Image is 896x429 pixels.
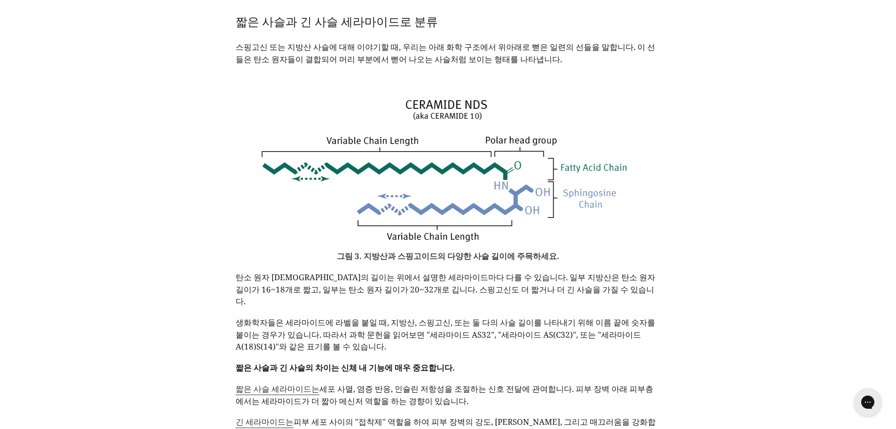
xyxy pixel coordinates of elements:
[236,13,438,29] font: 짧은 사슬과 긴 사슬 세라마이드로 분류
[236,362,455,373] font: 짧은 사슬과 긴 사슬의 차이는 신체 내 기능에 매우 중요합니다.
[236,41,655,65] font: 스핑고신 또는 지방산 사슬에 대해 이야기할 때, 우리는 아래 화학 구조에서 위아래로 뻗은 일련의 선들을 말합니다. 이 선들은 탄소 원자들이 결합되어 머리 부분에서 뻗어 나오는...
[236,383,319,395] a: 짧은 사슬 세라마이드는
[236,416,293,428] a: 긴 세라마이드는
[849,385,887,420] iframe: 고르기아스 라이브 채팅 메신저
[236,416,293,427] font: 긴 세라마이드는
[236,272,655,307] font: 탄소 원자 [DEMOGRAPHIC_DATA]의 길이는 위에서 설명한 세라마이드마다 다를 수 있습니다. 일부 지방산은 탄소 원자 길이가 16~18개로 짧고, 일부는 탄소 원자 ...
[236,383,653,406] font: 세포 사멸, 염증 반응, 인슐린 저항성을 조절하는 신호 전달에 관여합니다. 피부 장벽 아래 피부층에서는 세라마이드가 더 짧아 메신저 역할을 하는 경향이 있습니다.
[337,251,559,261] font: 그림 3. 지방산과 스핑고이드의 다양한 사슬 길이에 주목하세요.
[236,383,319,394] font: 짧은 사슬 세라마이드는
[260,96,636,247] img: 세라마이드 NDS는 다양한 사슬 길이를 가지고 있습니다.
[236,317,655,352] font: 생화학자들은 세라마이드에 라벨을 붙일 때, 지방산, 스핑고신, 또는 둘 다의 사슬 길이를 나타내기 위해 이름 끝에 숫자를 붙이는 경우가 있습니다. 따라서 과학 문헌을 읽어보면...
